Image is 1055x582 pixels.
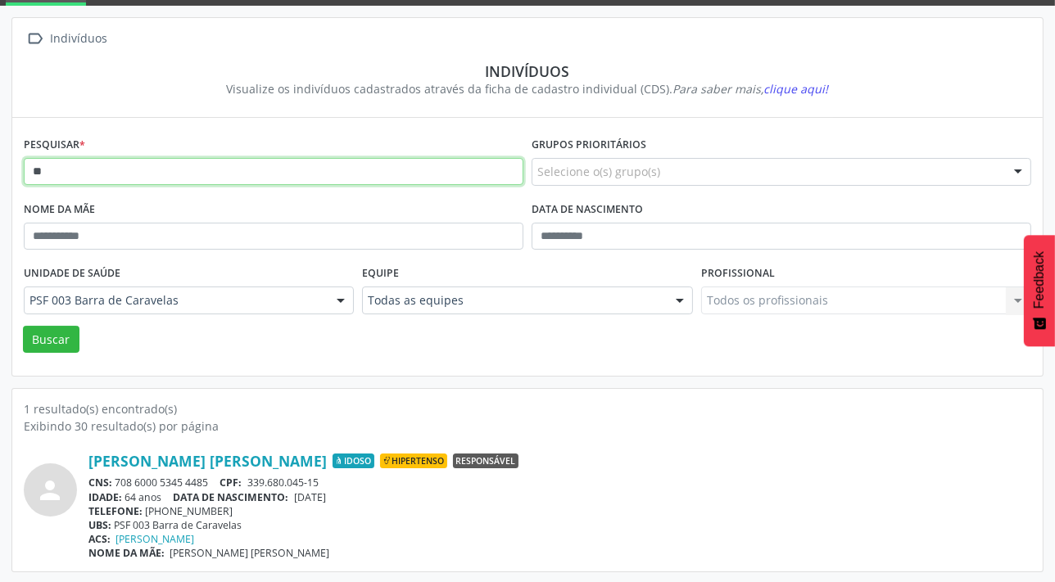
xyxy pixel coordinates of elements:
[764,81,829,97] span: clique aqui!
[170,546,330,560] span: [PERSON_NAME] [PERSON_NAME]
[333,453,374,468] span: Idoso
[174,490,289,504] span: DATA DE NASCIMENTO:
[88,532,111,546] span: ACS:
[48,27,111,51] div: Indivíduos
[116,532,195,546] a: [PERSON_NAME]
[362,261,399,286] label: Equipe
[1024,235,1055,346] button: Feedback - Mostrar pesquisa
[36,476,66,505] i: person
[88,490,122,504] span: IDADE:
[88,452,327,470] a: [PERSON_NAME] [PERSON_NAME]
[294,490,326,504] span: [DATE]
[88,546,165,560] span: NOME DA MÃE:
[24,133,85,158] label: Pesquisar
[24,27,48,51] i: 
[247,476,319,490] span: 339.680.045-15
[453,453,518,468] span: Responsável
[537,163,660,180] span: Selecione o(s) grupo(s)
[88,504,1031,518] div: [PHONE_NUMBER]
[88,518,111,532] span: UBS:
[88,476,1031,490] div: 708 6000 5345 4485
[29,292,320,309] span: PSF 003 Barra de Caravelas
[35,80,1020,97] div: Visualize os indivíduos cadastrados através da ficha de cadastro individual (CDS).
[220,476,242,490] span: CPF:
[1032,251,1047,309] span: Feedback
[368,292,659,309] span: Todas as equipes
[35,62,1020,80] div: Indivíduos
[532,197,643,223] label: Data de nascimento
[24,261,120,286] label: Unidade de saúde
[701,261,775,286] label: Profissional
[673,81,829,97] i: Para saber mais,
[88,490,1031,504] div: 64 anos
[24,27,111,51] a:  Indivíduos
[24,400,1031,417] div: 1 resultado(s) encontrado(s)
[380,453,447,468] span: Hipertenso
[88,518,1031,532] div: PSF 003 Barra de Caravelas
[88,476,112,490] span: CNS:
[532,133,646,158] label: Grupos prioritários
[24,417,1031,435] div: Exibindo 30 resultado(s) por página
[23,326,79,354] button: Buscar
[24,197,95,223] label: Nome da mãe
[88,504,143,518] span: TELEFONE:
